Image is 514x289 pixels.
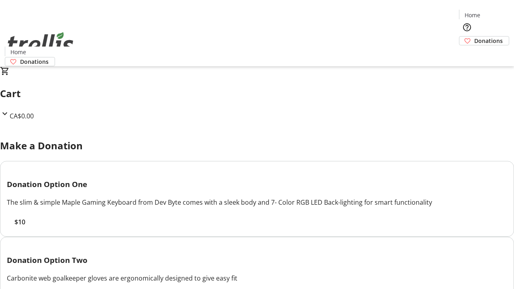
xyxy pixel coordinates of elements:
[5,48,31,56] a: Home
[20,57,49,66] span: Donations
[7,197,507,207] div: The slim & simple Maple Gaming Keyboard from Dev Byte comes with a sleek body and 7- Color RGB LE...
[459,36,509,45] a: Donations
[10,48,26,56] span: Home
[7,254,507,266] h3: Donation Option Two
[459,45,475,61] button: Cart
[5,23,76,63] img: Orient E2E Organization qZZYhsQYOi's Logo
[10,112,34,120] span: CA$0.00
[7,217,33,227] button: $10
[459,19,475,35] button: Help
[7,273,507,283] div: Carbonite web goalkeeper gloves are ergonomically designed to give easy fit
[7,179,507,190] h3: Donation Option One
[474,37,503,45] span: Donations
[459,11,485,19] a: Home
[5,57,55,66] a: Donations
[14,217,25,227] span: $10
[465,11,480,19] span: Home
